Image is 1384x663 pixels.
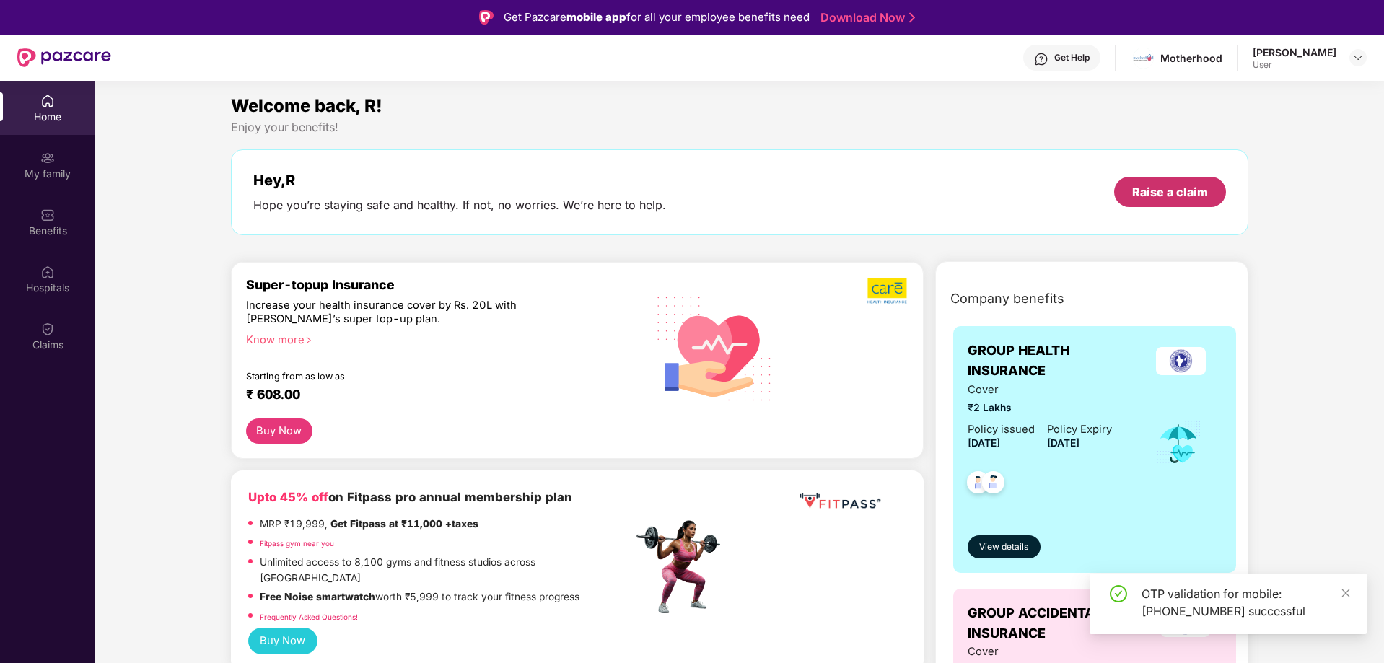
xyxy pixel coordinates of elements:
span: check-circle [1110,585,1127,602]
div: Hey, R [253,172,666,189]
b: on Fitpass pro annual membership plan [248,490,572,504]
img: motherhood%20_%20logo.png [1133,48,1154,69]
span: ₹2 Lakhs [968,400,1112,416]
div: Know more [246,333,624,343]
button: Buy Now [246,418,312,444]
a: Download Now [820,10,911,25]
div: Get Help [1054,52,1090,63]
img: Stroke [909,10,915,25]
img: svg+xml;base64,PHN2ZyBpZD0iSG9zcGl0YWxzIiB4bWxucz0iaHR0cDovL3d3dy53My5vcmcvMjAwMC9zdmciIHdpZHRoPS... [40,265,55,279]
img: b5dec4f62d2307b9de63beb79f102df3.png [867,277,908,304]
div: Policy Expiry [1047,421,1112,438]
div: User [1253,59,1336,71]
div: Enjoy your benefits! [231,120,1249,135]
strong: mobile app [566,10,626,24]
div: Raise a claim [1132,184,1208,200]
img: svg+xml;base64,PHN2ZyB4bWxucz0iaHR0cDovL3d3dy53My5vcmcvMjAwMC9zdmciIHhtbG5zOnhsaW5rPSJodHRwOi8vd3... [646,278,784,418]
span: close [1341,588,1351,598]
span: Welcome back, R! [231,95,382,116]
strong: Free Noise smartwatch [260,591,375,602]
strong: Get Fitpass at ₹11,000 +taxes [330,518,478,530]
span: View details [979,540,1028,554]
img: fpp.png [632,517,733,618]
b: Upto 45% off [248,490,328,504]
img: svg+xml;base64,PHN2ZyBpZD0iQmVuZWZpdHMiIHhtbG5zPSJodHRwOi8vd3d3LnczLm9yZy8yMDAwL3N2ZyIgd2lkdGg9Ij... [40,208,55,222]
a: Frequently Asked Questions! [260,612,358,621]
span: [DATE] [968,437,1000,449]
img: svg+xml;base64,PHN2ZyBpZD0iSGVscC0zMngzMiIgeG1sbnM9Imh0dHA6Ly93d3cudzMub3JnLzIwMDAvc3ZnIiB3aWR0aD... [1034,52,1048,66]
img: insurerLogo [1156,347,1206,375]
div: ₹ 608.00 [246,387,618,404]
div: Motherhood [1160,51,1222,65]
button: View details [968,535,1041,558]
img: svg+xml;base64,PHN2ZyB4bWxucz0iaHR0cDovL3d3dy53My5vcmcvMjAwMC9zdmciIHdpZHRoPSI0OC45NDMiIGhlaWdodD... [976,467,1011,502]
span: Company benefits [950,289,1064,309]
span: [DATE] [1047,437,1079,449]
img: svg+xml;base64,PHN2ZyBpZD0iQ2xhaW0iIHhtbG5zPSJodHRwOi8vd3d3LnczLm9yZy8yMDAwL3N2ZyIgd2lkdGg9IjIwIi... [40,322,55,336]
span: Cover [968,382,1112,398]
img: svg+xml;base64,PHN2ZyB3aWR0aD0iMjAiIGhlaWdodD0iMjAiIHZpZXdCb3g9IjAgMCAyMCAyMCIgZmlsbD0ibm9uZSIgeG... [40,151,55,165]
p: Unlimited access to 8,100 gyms and fitness studios across [GEOGRAPHIC_DATA] [260,555,632,586]
span: right [305,336,312,344]
div: Policy issued [968,421,1035,438]
img: svg+xml;base64,PHN2ZyBpZD0iSG9tZSIgeG1sbnM9Imh0dHA6Ly93d3cudzMub3JnLzIwMDAvc3ZnIiB3aWR0aD0iMjAiIG... [40,94,55,108]
img: New Pazcare Logo [17,48,111,67]
span: Cover [968,644,1112,660]
p: worth ₹5,999 to track your fitness progress [260,589,579,605]
a: Fitpass gym near you [260,539,334,548]
img: svg+xml;base64,PHN2ZyB4bWxucz0iaHR0cDovL3d3dy53My5vcmcvMjAwMC9zdmciIHdpZHRoPSI0OC45NDMiIGhlaWdodD... [960,467,996,502]
div: Hope you’re staying safe and healthy. If not, no worries. We’re here to help. [253,198,666,213]
img: fppp.png [797,488,883,514]
img: Logo [479,10,494,25]
del: MRP ₹19,999, [260,518,328,530]
div: Get Pazcare for all your employee benefits need [504,9,810,26]
div: OTP validation for mobile: [PHONE_NUMBER] successful [1142,585,1349,620]
button: Buy Now [248,628,317,654]
img: svg+xml;base64,PHN2ZyBpZD0iRHJvcGRvd24tMzJ4MzIiIHhtbG5zPSJodHRwOi8vd3d3LnczLm9yZy8yMDAwL3N2ZyIgd2... [1352,52,1364,63]
img: icon [1155,420,1202,467]
div: Starting from as low as [246,371,571,381]
div: [PERSON_NAME] [1253,45,1336,59]
span: GROUP HEALTH INSURANCE [968,341,1140,382]
div: Increase your health insurance cover by Rs. 20L with [PERSON_NAME]’s super top-up plan. [246,299,570,327]
span: GROUP ACCIDENTAL INSURANCE [968,603,1148,644]
div: Super-topup Insurance [246,277,633,292]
